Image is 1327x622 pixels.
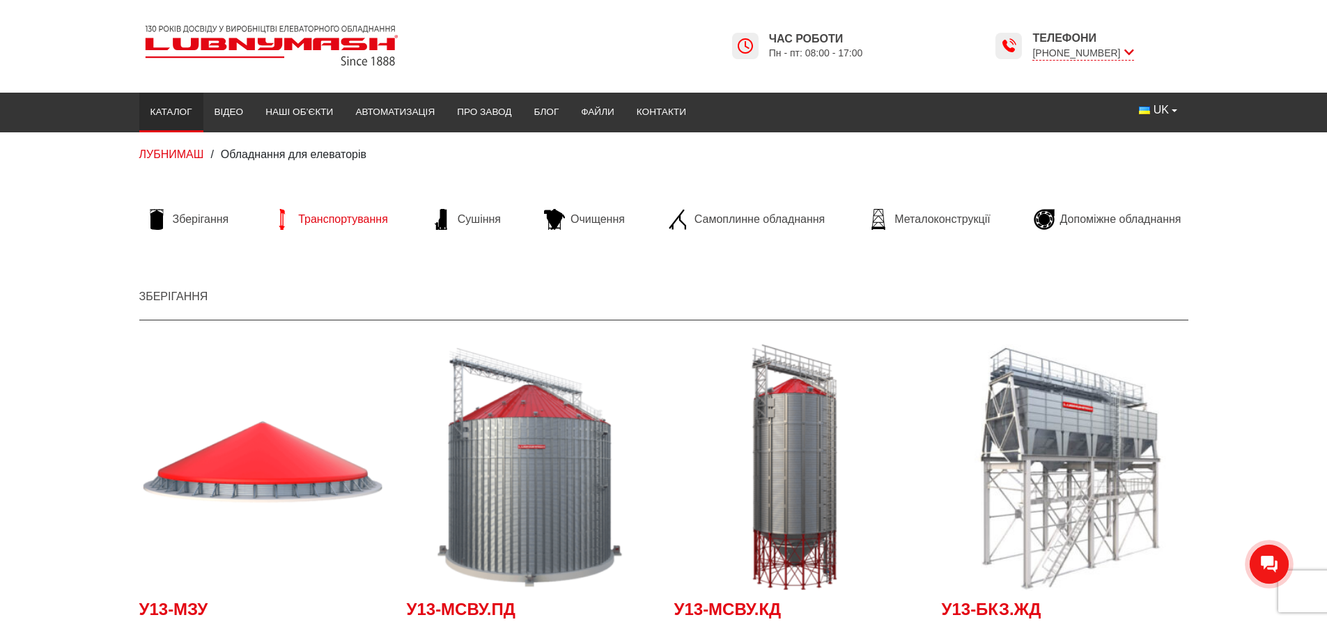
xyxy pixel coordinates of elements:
span: Пн - пт: 08:00 - 17:00 [769,47,863,60]
a: Самоплинне обладнання [661,209,832,230]
a: Блог [522,97,570,127]
span: Телефони [1032,31,1133,46]
a: Детальніше У13-БКЗ.ЖД [942,344,1188,591]
span: Сушіння [458,212,501,227]
a: Очищення [537,209,632,230]
span: [PHONE_NUMBER] [1032,46,1133,61]
a: Каталог [139,97,203,127]
span: UK [1154,102,1169,118]
a: Автоматизація [344,97,446,127]
span: / [210,148,213,160]
span: Транспортування [298,212,388,227]
a: ЛУБНИМАШ [139,148,204,160]
span: Зберігання [173,212,229,227]
a: Про завод [446,97,522,127]
a: Детальніше У13-МСВУ.ПД [407,344,653,591]
a: Контакти [626,97,697,127]
a: Сушіння [424,209,508,230]
a: Допоміжне обладнання [1027,209,1188,230]
a: Зберігання [139,209,236,230]
span: Металоконструкції [894,212,990,227]
a: Файли [570,97,626,127]
img: Lubnymash time icon [737,38,754,54]
a: Металоконструкції [861,209,997,230]
img: Lubnymash [139,20,404,72]
span: Очищення [571,212,625,227]
a: Відео [203,97,255,127]
span: Обладнання для елеваторів [221,148,366,160]
a: Наші об’єкти [254,97,344,127]
a: Зберігання [139,290,208,302]
span: Допоміжне обладнання [1060,212,1181,227]
a: Транспортування [265,209,395,230]
span: Самоплинне обладнання [694,212,825,227]
span: Час роботи [769,31,863,47]
img: Lubnymash time icon [1000,38,1017,54]
button: UK [1128,97,1188,123]
a: Детальніше У13-МЗУ [139,344,386,591]
img: Українська [1139,107,1150,114]
a: Детальніше У13-МСВУ.КД [674,344,921,591]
